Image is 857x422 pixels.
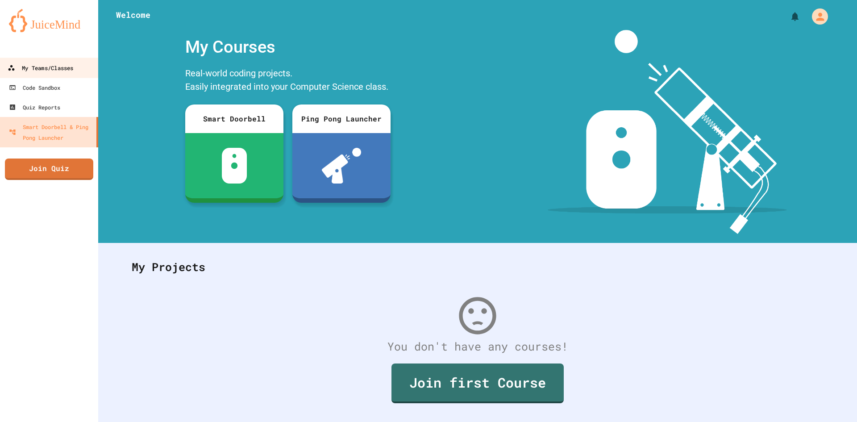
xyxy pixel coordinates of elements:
a: Join first Course [391,364,564,403]
div: Ping Pong Launcher [292,104,391,133]
div: Smart Doorbell & Ping Pong Launcher [9,121,93,143]
div: Real-world coding projects. Easily integrated into your Computer Science class. [181,64,395,98]
img: ppl-with-ball.png [322,148,362,184]
div: Code Sandbox [9,82,60,93]
div: Smart Doorbell [185,104,283,133]
img: banner-image-my-projects.png [548,30,787,234]
div: My Teams/Classes [8,63,73,74]
div: My Account [803,6,830,27]
div: My Projects [123,250,832,284]
img: logo-orange.svg [9,9,89,32]
div: My Courses [181,30,395,64]
div: My Notifications [773,9,803,24]
img: sdb-white.svg [222,148,247,184]
div: Quiz Reports [9,102,60,113]
div: You don't have any courses! [123,338,832,355]
a: Join Quiz [5,159,93,180]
